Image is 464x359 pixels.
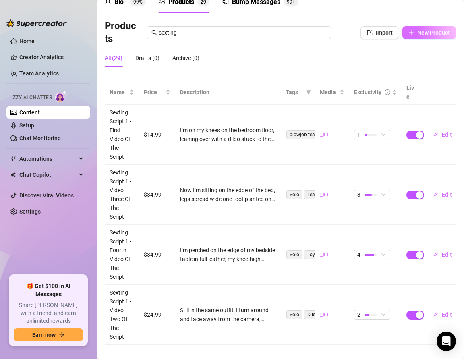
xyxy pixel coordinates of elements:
th: Name [105,80,139,105]
div: Exclusivity [354,88,381,97]
td: Sexting Script 1 - First Video Of The Script [105,105,139,165]
button: Earn nowarrow-right [14,328,83,341]
img: logo-BBDzfeDw.svg [6,19,67,27]
span: 1 [326,191,329,199]
div: All (29) [105,54,122,62]
span: Import [376,29,393,36]
span: edit [433,252,439,257]
span: Edit [442,191,452,198]
span: video-camera [320,312,325,317]
span: edit [433,192,439,197]
span: Media [320,88,338,97]
span: 1 [357,130,360,139]
span: video-camera [320,252,325,257]
button: Edit [427,188,458,201]
span: Automations [19,152,77,165]
a: Home [19,38,35,44]
span: filter [306,90,311,95]
span: 3 [357,190,360,199]
span: search [151,30,157,35]
a: Content [19,109,40,116]
span: Izzy AI Chatter [11,94,52,102]
td: $14.99 [139,105,175,165]
h3: Products [105,20,137,46]
span: video-camera [320,132,325,137]
td: $34.99 [139,165,175,225]
span: arrow-right [59,332,64,338]
span: blowjob tease [286,130,323,139]
button: New Product [402,26,456,39]
span: info-circle [385,89,390,95]
div: Drafts (0) [135,54,159,62]
div: Now I’m sitting on the edge of the bed, legs spread wide one foot planted on the floor, the other... [180,186,276,203]
span: Dildo [304,310,322,319]
span: edit [433,132,439,137]
td: $24.99 [139,285,175,345]
button: Edit [427,308,458,321]
button: Import [360,26,399,39]
div: Archive (0) [172,54,199,62]
td: Sexting Script 1 - Video Three Of The Script [105,165,139,225]
td: Sexting Script 1 - Fourth Video Of The Script [105,225,139,285]
th: Price [139,80,175,105]
a: Team Analytics [19,70,59,77]
span: plus [408,30,414,35]
span: 4 [357,250,360,259]
span: 🎁 Get $100 in AI Messages [14,282,83,298]
span: 1 [326,311,329,319]
span: Price [144,88,164,97]
span: video-camera [320,192,325,197]
div: I’m perched on the edge of my bedside table in full leather, my knee-high boots stretched tight, ... [180,246,276,264]
div: Open Intercom Messenger [437,332,456,351]
span: Edit [442,251,452,258]
a: Discover Viral Videos [19,192,74,199]
div: I’m on my knees on the bedroom floor, leaning over with a dildo stuck to the side of my bed. I sl... [180,126,276,143]
span: Name [110,88,128,97]
div: Still in the same outfit, I turn around and face away from the camera, straddling the dildo stuck... [180,306,276,324]
span: Edit [442,311,452,318]
a: Settings [19,208,41,215]
span: Solo [286,250,302,259]
a: Chat Monitoring [19,135,61,141]
span: Solo [286,190,302,199]
span: 1 [326,131,329,139]
span: thunderbolt [10,156,17,162]
td: Sexting Script 1 - Video Two Of The Script [105,285,139,345]
span: 2 [357,310,360,319]
img: AI Chatter [55,91,68,102]
span: Edit [442,131,452,138]
span: Share [PERSON_NAME] with a friend, and earn unlimited rewards [14,301,83,325]
span: Solo [286,310,302,319]
span: Earn now [32,332,56,338]
th: Live [402,80,422,105]
span: Tags [286,88,303,97]
a: Creator Analytics [19,51,84,64]
img: Chat Copilot [10,172,16,178]
span: Chat Copilot [19,168,77,181]
th: Media [315,80,349,105]
span: Toys [304,250,321,259]
th: Description [175,80,281,105]
th: Tags [281,80,315,105]
input: Search messages [159,28,326,37]
button: Edit [427,128,458,141]
span: Leather [304,190,327,199]
button: Edit [427,248,458,261]
a: Setup [19,122,34,129]
td: $34.99 [139,225,175,285]
span: filter [304,86,313,98]
span: 1 [326,251,329,259]
span: edit [433,312,439,317]
span: import [367,30,373,35]
span: New Product [417,29,450,36]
